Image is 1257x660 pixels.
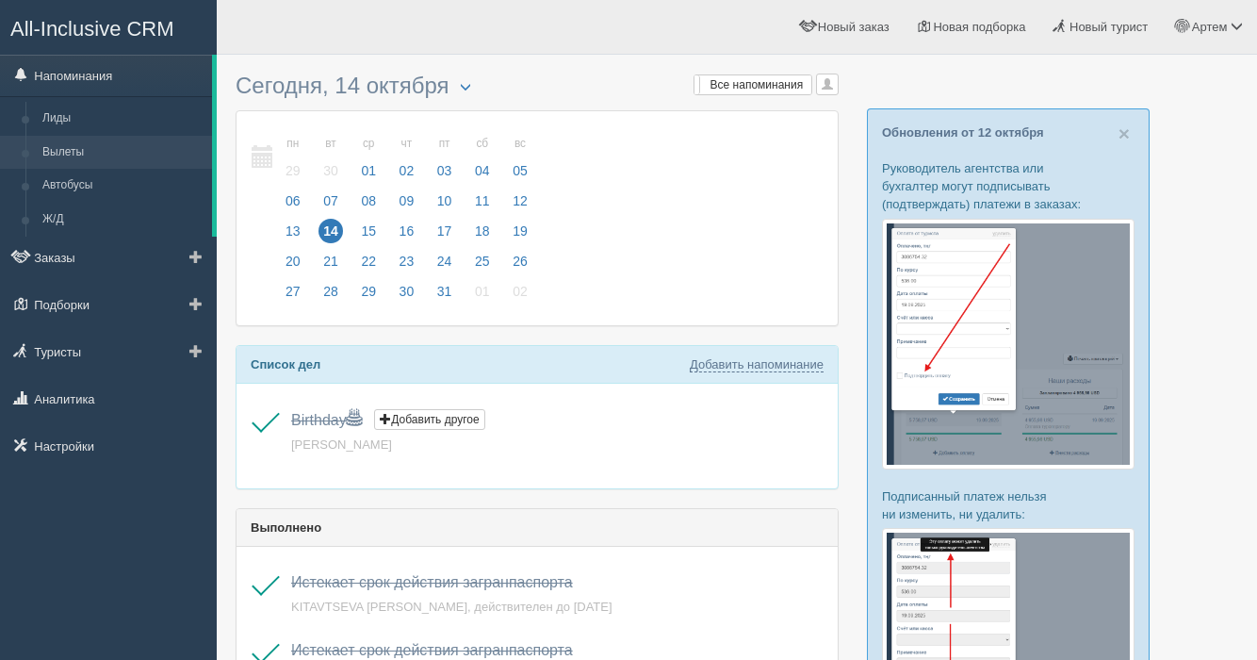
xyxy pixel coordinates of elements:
[34,102,212,136] a: Лиды
[291,642,573,658] a: Истекает срок действия загранпаспорта
[291,412,362,428] a: Birthday
[502,251,533,281] a: 26
[318,249,343,273] span: 21
[882,125,1044,140] a: Обновления от 12 октября
[318,136,343,152] small: вт
[882,159,1135,213] p: Руководитель агентства или бухгалтер могут подписывать (подтверждать) платежи в заказах:
[389,125,425,190] a: чт 02
[389,281,425,311] a: 30
[470,249,495,273] span: 25
[395,136,419,152] small: чт
[427,221,463,251] a: 17
[1,1,216,53] a: All-Inclusive CRM
[433,158,457,183] span: 03
[508,279,532,304] span: 02
[351,221,386,251] a: 15
[427,251,463,281] a: 24
[710,78,804,91] span: Все напоминания
[351,251,386,281] a: 22
[395,189,419,213] span: 09
[313,190,349,221] a: 07
[433,136,457,152] small: пт
[374,409,484,430] button: Добавить другое
[502,125,533,190] a: вс 05
[281,158,305,183] span: 29
[275,190,311,221] a: 06
[313,221,349,251] a: 14
[34,136,212,170] a: Вылеты
[433,219,457,243] span: 17
[465,281,500,311] a: 01
[291,600,612,614] a: KITAVTSEVA [PERSON_NAME], действителен до [DATE]
[1069,20,1148,34] span: Новый турист
[882,219,1135,470] img: %D0%BF%D0%BE%D0%B4%D1%82%D0%B2%D0%B5%D1%80%D0%B6%D0%B4%D0%B5%D0%BD%D0%B8%D0%B5-%D0%BE%D0%BF%D0%BB...
[818,20,890,34] span: Новый заказ
[465,251,500,281] a: 25
[275,125,311,190] a: пн 29
[465,190,500,221] a: 11
[465,221,500,251] a: 18
[427,190,463,221] a: 10
[10,17,174,41] span: All-Inclusive CRM
[291,574,573,590] a: Истекает срок действия загранпаспорта
[389,221,425,251] a: 16
[470,279,495,304] span: 01
[356,249,381,273] span: 22
[508,219,532,243] span: 19
[318,219,343,243] span: 14
[690,357,824,372] a: Добавить напоминание
[281,136,305,152] small: пн
[351,190,386,221] a: 08
[465,125,500,190] a: сб 04
[356,189,381,213] span: 08
[470,189,495,213] span: 11
[351,281,386,311] a: 29
[281,189,305,213] span: 06
[281,249,305,273] span: 20
[427,125,463,190] a: пт 03
[1118,124,1130,143] button: Close
[1118,123,1130,144] span: ×
[291,437,392,452] a: [PERSON_NAME]
[470,158,495,183] span: 04
[281,219,305,243] span: 13
[508,136,532,152] small: вс
[34,169,212,203] a: Автобусы
[389,190,425,221] a: 09
[389,251,425,281] a: 23
[356,136,381,152] small: ср
[470,219,495,243] span: 18
[508,158,532,183] span: 05
[236,74,839,101] h3: Сегодня, 14 октября
[356,158,381,183] span: 01
[433,249,457,273] span: 24
[427,281,463,311] a: 31
[356,279,381,304] span: 29
[318,189,343,213] span: 07
[395,158,419,183] span: 02
[318,279,343,304] span: 28
[281,279,305,304] span: 27
[251,357,320,371] b: Список дел
[508,189,532,213] span: 12
[275,251,311,281] a: 20
[275,221,311,251] a: 13
[318,158,343,183] span: 30
[933,20,1025,34] span: Новая подборка
[313,281,349,311] a: 28
[395,249,419,273] span: 23
[502,190,533,221] a: 12
[34,203,212,237] a: Ж/Д
[433,189,457,213] span: 10
[313,125,349,190] a: вт 30
[351,125,386,190] a: ср 01
[470,136,495,152] small: сб
[508,249,532,273] span: 26
[356,219,381,243] span: 15
[395,279,419,304] span: 30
